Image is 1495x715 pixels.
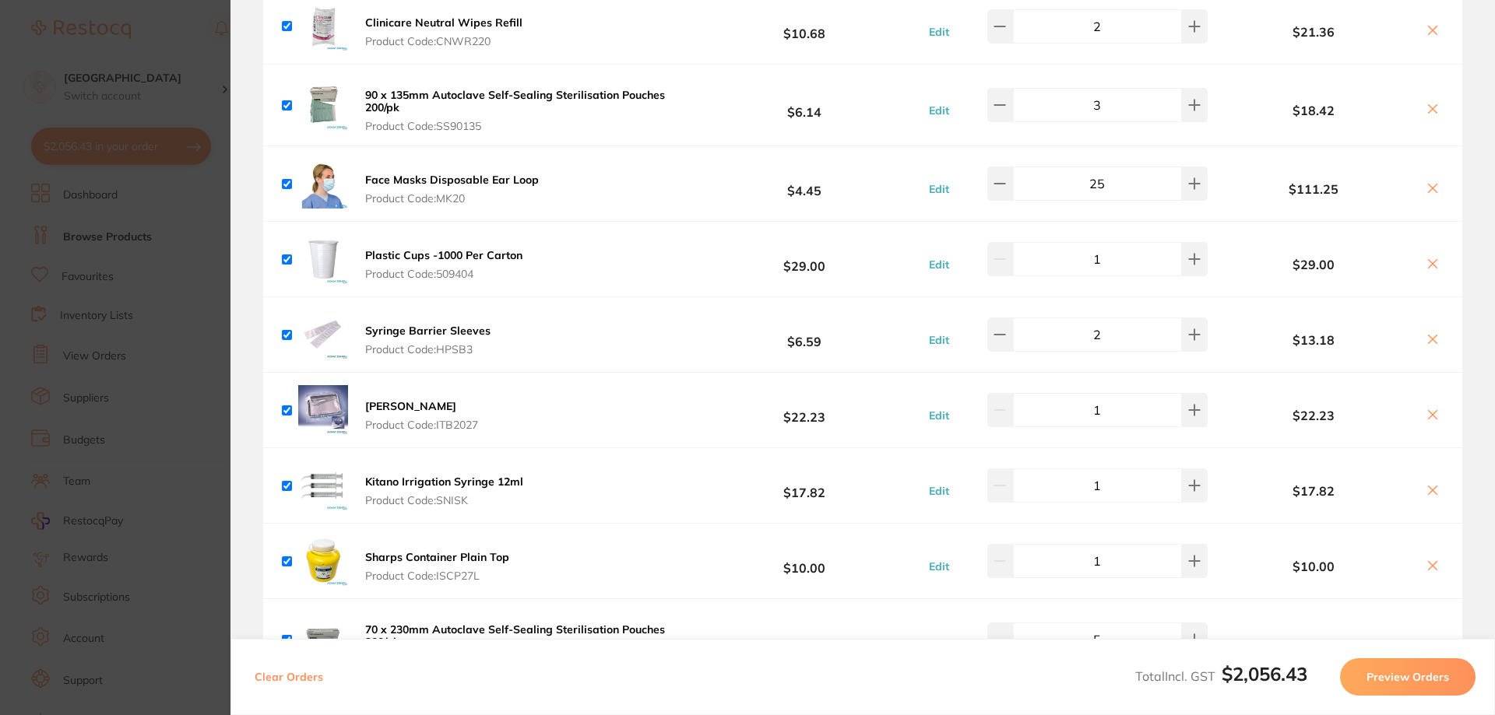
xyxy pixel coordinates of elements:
button: Edit [924,25,954,39]
b: Sharps Container Plain Top [365,550,509,564]
button: Edit [924,182,954,196]
b: 70 x 230mm Autoclave Self-Sealing Sterilisation Pouches 200/pk [365,622,665,649]
span: Product Code: MK20 [365,192,539,205]
span: Product Code: ISCP27L [365,570,509,582]
span: Product Code: 509404 [365,268,522,280]
b: $10.00 [1212,559,1416,573]
img: d29kaHhnbw [298,461,348,510]
button: Edit [924,484,954,498]
b: $6.14 [688,91,920,120]
button: Face Masks Disposable Ear Loop Product Code:MK20 [361,173,543,205]
b: $17.82 [688,471,920,500]
b: Face Masks Disposable Ear Loop [365,173,539,187]
b: $111.25 [1212,182,1416,196]
b: Clinicare Neutral Wipes Refill [365,16,522,30]
button: Edit [924,258,954,272]
button: Edit [924,559,954,573]
img: NGp5a25wbg [298,2,348,51]
img: eGJhdDl0Mw [298,159,348,209]
button: Plastic Cups -1000 Per Carton Product Code:509404 [361,248,527,281]
b: $29.00 [1212,258,1416,272]
b: $18.42 [1212,103,1416,117]
b: [PERSON_NAME] [365,399,456,413]
button: Kitano Irrigation Syringe 12ml Product Code:SNISK [361,475,528,507]
b: $6.86 [688,626,920,654]
button: Syringe Barrier Sleeves Product Code:HPSB3 [361,324,495,356]
b: 90 x 135mm Autoclave Self-Sealing Sterilisation Pouches 200/pk [365,88,665,114]
button: Edit [924,408,954,422]
img: MWNyYjdqbA [298,234,348,284]
b: $13.18 [1212,333,1416,347]
b: $17.82 [1212,484,1416,498]
button: Preview Orders [1340,658,1476,696]
b: $10.00 [688,547,920,576]
button: Clinicare Neutral Wipes Refill Product Code:CNWR220 [361,16,527,48]
span: Product Code: HPSB3 [365,343,491,356]
span: Total Incl. GST [1135,668,1307,684]
b: $21.36 [1212,25,1416,39]
b: Syringe Barrier Sleeves [365,324,491,338]
button: 70 x 230mm Autoclave Self-Sealing Sterilisation Pouches 200/pk Product Code:SS70230 [361,622,688,668]
b: $10.68 [688,12,920,41]
span: Product Code: ITB2027 [365,419,478,431]
button: Edit [924,333,954,347]
img: MXI0aWQ4bA [298,615,348,664]
button: [PERSON_NAME] Product Code:ITB2027 [361,399,483,432]
button: Sharps Container Plain Top Product Code:ISCP27L [361,550,514,583]
img: M2YxbndjNA [298,80,348,130]
img: bTRqNnp2Yg [298,536,348,586]
b: $22.23 [688,396,920,425]
img: NWs3a2dxYw [298,385,348,435]
b: $2,056.43 [1222,662,1307,685]
span: Product Code: SS90135 [365,120,684,132]
span: Product Code: SNISK [365,494,523,506]
b: $29.00 [688,245,920,274]
b: $4.45 [688,170,920,198]
span: Product Code: CNWR220 [365,35,522,47]
img: N3cyejd3cw [298,310,348,359]
button: Clear Orders [250,658,328,696]
b: $6.59 [688,321,920,349]
button: 90 x 135mm Autoclave Self-Sealing Sterilisation Pouches 200/pk Product Code:SS90135 [361,88,688,133]
b: $22.23 [1212,408,1416,422]
b: Kitano Irrigation Syringe 12ml [365,475,523,489]
button: Edit [924,103,954,117]
b: Plastic Cups -1000 Per Carton [365,248,522,262]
